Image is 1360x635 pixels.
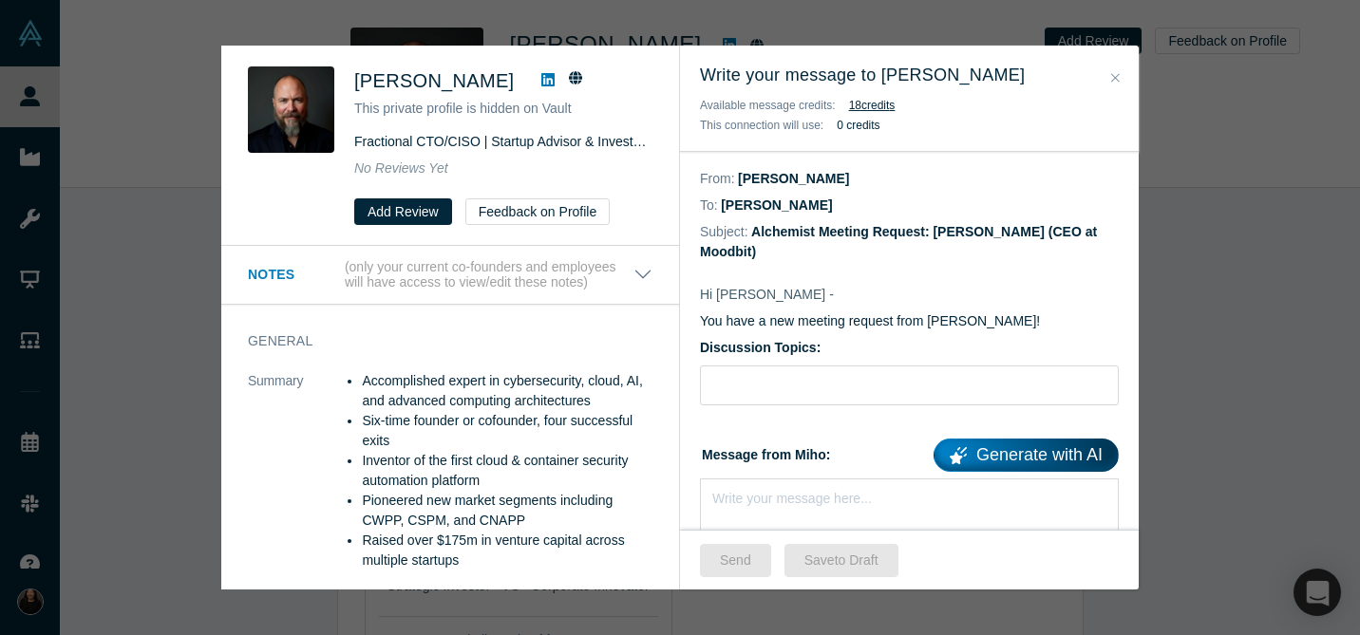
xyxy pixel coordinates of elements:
[700,432,1119,472] label: Message from Miho:
[934,439,1119,472] a: Generate with AI
[354,134,684,149] span: Fractional CTO/CISO | Startup Advisor & Investor at
[248,66,334,153] img: Carson Sweet's Profile Image
[700,196,718,215] dt: To:
[700,224,1097,259] dd: Alchemist Meeting Request: [PERSON_NAME] (CEO at Moodbit)
[849,96,896,115] button: 18credits
[700,169,735,189] dt: From:
[248,331,626,351] h3: General
[837,119,879,132] b: 0 credits
[713,485,1106,505] div: rdw-editor
[248,259,652,291] button: Notes (only your current co-founders and employees will have access to view/edit these notes)
[354,160,448,176] span: No Reviews Yet
[700,544,771,577] button: Send
[700,99,836,112] span: Available message credits:
[362,371,652,411] li: Accomplished expert in cybersecurity, cloud, AI, and advanced computing architectures
[700,63,1119,88] h3: Write your message to [PERSON_NAME]
[248,371,348,590] dt: Summary
[248,265,341,285] h3: Notes
[700,285,1119,305] p: Hi [PERSON_NAME] -
[465,198,611,225] button: Feedback on Profile
[362,451,652,491] li: Inventor of the first cloud & container security automation platform
[354,99,652,119] p: This private profile is hidden on Vault
[354,198,452,225] button: Add Review
[354,70,514,91] span: [PERSON_NAME]
[700,119,823,132] span: This connection will use:
[362,411,652,451] li: Six-time founder or cofounder, four successful exits
[1105,67,1125,89] button: Close
[700,222,748,242] dt: Subject:
[738,171,849,186] dd: [PERSON_NAME]
[700,311,1119,331] p: You have a new meeting request from [PERSON_NAME]!
[345,259,633,291] p: (only your current co-founders and employees will have access to view/edit these notes)
[700,478,1119,611] div: rdw-wrapper
[700,338,1119,358] label: Discussion Topics:
[362,491,652,531] li: Pioneered new market segments including CWPP, CSPM, and CNAPP
[721,197,832,213] dd: [PERSON_NAME]
[362,531,652,570] li: Raised over $175m in venture capital across multiple startups
[784,544,898,577] button: Saveto Draft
